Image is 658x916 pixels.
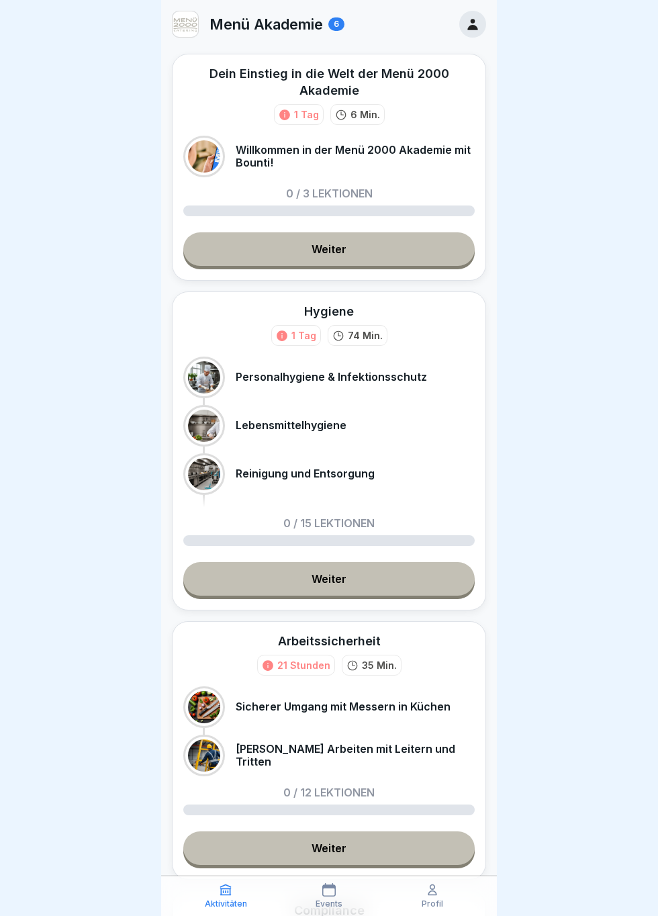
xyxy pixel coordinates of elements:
p: 0 / 15 Lektionen [283,518,375,529]
p: [PERSON_NAME] Arbeiten mit Leitern und Tritten [236,743,475,768]
p: Profil [422,899,443,909]
p: Aktivitäten [205,899,247,909]
p: 0 / 12 Lektionen [283,787,375,798]
div: 21 Stunden [277,658,330,672]
p: 6 Min. [350,107,380,122]
p: Menü Akademie [209,15,323,33]
div: Arbeitssicherheit [278,633,381,649]
p: 0 / 3 Lektionen [286,188,373,199]
p: Events [316,899,342,909]
a: Weiter [183,562,475,596]
p: Personalhygiene & Infektionsschutz [236,371,427,383]
div: Hygiene [304,303,354,320]
p: Sicherer Umgang mit Messern in Küchen [236,700,451,713]
div: 6 [328,17,344,31]
p: 35 Min. [362,658,397,672]
p: Willkommen in der Menü 2000 Akademie mit Bounti! [236,144,475,169]
p: Reinigung und Entsorgung [236,467,375,480]
div: 1 Tag [291,328,316,342]
a: Weiter [183,831,475,865]
img: v3gslzn6hrr8yse5yrk8o2yg.png [173,11,198,37]
p: 74 Min. [348,328,383,342]
p: Lebensmittelhygiene [236,419,346,432]
a: Weiter [183,232,475,266]
div: Dein Einstieg in die Welt der Menü 2000 Akademie [183,65,475,99]
div: 1 Tag [294,107,319,122]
